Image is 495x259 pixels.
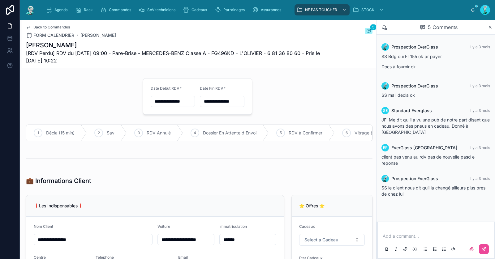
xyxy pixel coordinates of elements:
[147,130,171,136] span: RDV Annulé
[223,7,245,12] span: Parrainages
[299,234,365,246] button: Select Button
[44,4,72,15] a: Agenda
[194,130,196,135] span: 4
[470,108,490,113] span: Il y a 3 mois
[299,224,315,229] span: Cadeaux
[151,86,179,91] span: Date Début RDV
[109,7,131,12] span: Commandes
[107,130,114,136] span: Sav
[37,130,39,135] span: 1
[381,117,490,135] span: JF: Me dit qu'il a vu une pub de notre part disant que nous avons des pneus en cadeau. Donné à [G...
[138,130,140,135] span: 3
[200,86,223,91] span: Date Fin RDV
[213,4,249,15] a: Parrainages
[34,203,83,208] span: ❗Les Indispensables❗
[361,7,374,12] span: STOCK
[33,32,74,38] span: FORM CALENDRIER
[261,7,281,12] span: Assurances
[147,7,175,12] span: SAV techniciens
[157,224,170,229] span: Voiture
[98,130,100,135] span: 2
[26,41,326,49] h1: [PERSON_NAME]
[84,7,93,12] span: Rack
[391,44,438,50] span: Prospection EverGlass
[289,130,322,136] span: RDV à Confirmer
[295,4,350,15] a: NE PAS TOUCHER
[428,23,458,31] span: 5 Comments
[33,25,70,30] span: Back to Commandes
[470,145,490,150] span: Il y a 3 mois
[346,130,348,135] span: 6
[470,176,490,181] span: Il y a 3 mois
[203,130,256,136] span: Dossier En Attente d'Envoi
[250,4,286,15] a: Assurances
[280,130,282,135] span: 5
[391,176,438,182] span: Prospection EverGlass
[46,130,75,136] span: Décla (15 min)
[381,185,485,197] span: SS le client nous dit quil la changé ailleurs plus pres de chez lui
[34,224,53,229] span: Nom Client
[26,25,70,30] a: Back to Commandes
[391,108,432,114] span: Standard Everglass
[383,145,388,150] span: ER
[299,203,325,208] span: ⭐ Offres ⭐
[98,4,136,15] a: Commandes
[219,224,247,229] span: Immatriculation
[470,45,490,49] span: Il y a 3 mois
[470,83,490,88] span: Il y a 3 mois
[355,130,399,136] span: Vitrage à Commander
[381,92,415,98] span: SS mail decla ok
[26,32,74,38] a: FORM CALENDRIER
[41,3,470,17] div: scrollable content
[137,4,180,15] a: SAV techniciens
[381,63,490,70] p: Docs à fournir ok
[305,7,337,12] span: NE PAS TOUCHER
[365,28,372,35] button: 5
[25,5,36,15] img: App logo
[370,24,377,30] span: 5
[73,4,97,15] a: Rack
[80,32,116,38] a: [PERSON_NAME]
[383,108,388,113] span: SE
[391,83,438,89] span: Prospection EverGlass
[54,7,68,12] span: Agenda
[26,49,326,64] span: [RDV Perdu] RDV du [DATE] 09:00 - Pare-Brise - MERCEDES-BENZ Classe A - FG496KD - L'OLIVIER - 6 8...
[181,4,212,15] a: Cadeaux
[192,7,207,12] span: Cadeaux
[351,4,387,15] a: STOCK
[304,237,338,243] span: Select a Cadeau
[381,154,475,166] span: client pas venu au rdv pas de nouvelle pasd e reponse
[381,53,490,60] p: SS Bdg oui Fr 155 ok pr payer
[26,176,91,185] h1: 💼 Informations Client
[391,145,457,151] span: EverGlass [GEOGRAPHIC_DATA]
